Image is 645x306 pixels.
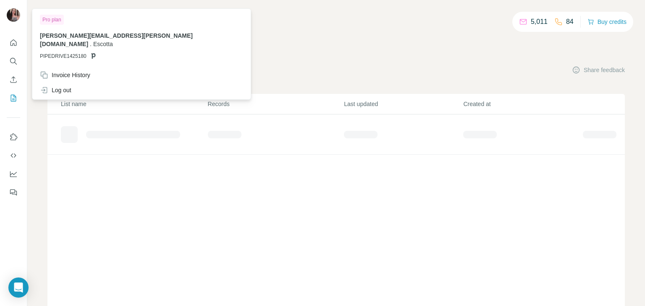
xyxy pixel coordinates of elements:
div: Open Intercom Messenger [8,277,29,298]
span: . [90,41,92,47]
button: Use Surfe on LinkedIn [7,130,20,145]
img: Avatar [7,8,20,22]
p: Created at [463,100,582,108]
button: Feedback [7,185,20,200]
span: [PERSON_NAME][EMAIL_ADDRESS][PERSON_NAME][DOMAIN_NAME] [40,32,193,47]
button: Dashboard [7,166,20,182]
button: My lists [7,91,20,106]
button: Search [7,54,20,69]
span: Escotta [93,41,113,47]
button: Enrich CSV [7,72,20,87]
p: Last updated [344,100,462,108]
div: Pro plan [40,15,64,25]
span: PIPEDRIVE1425180 [40,52,87,60]
button: Quick start [7,35,20,50]
button: Share feedback [572,66,625,74]
div: Log out [40,86,71,94]
p: 5,011 [531,17,548,27]
p: List name [61,100,207,108]
p: 84 [566,17,574,27]
div: Invoice History [40,71,90,79]
button: Use Surfe API [7,148,20,163]
button: Buy credits [587,16,627,28]
p: Records [208,100,343,108]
